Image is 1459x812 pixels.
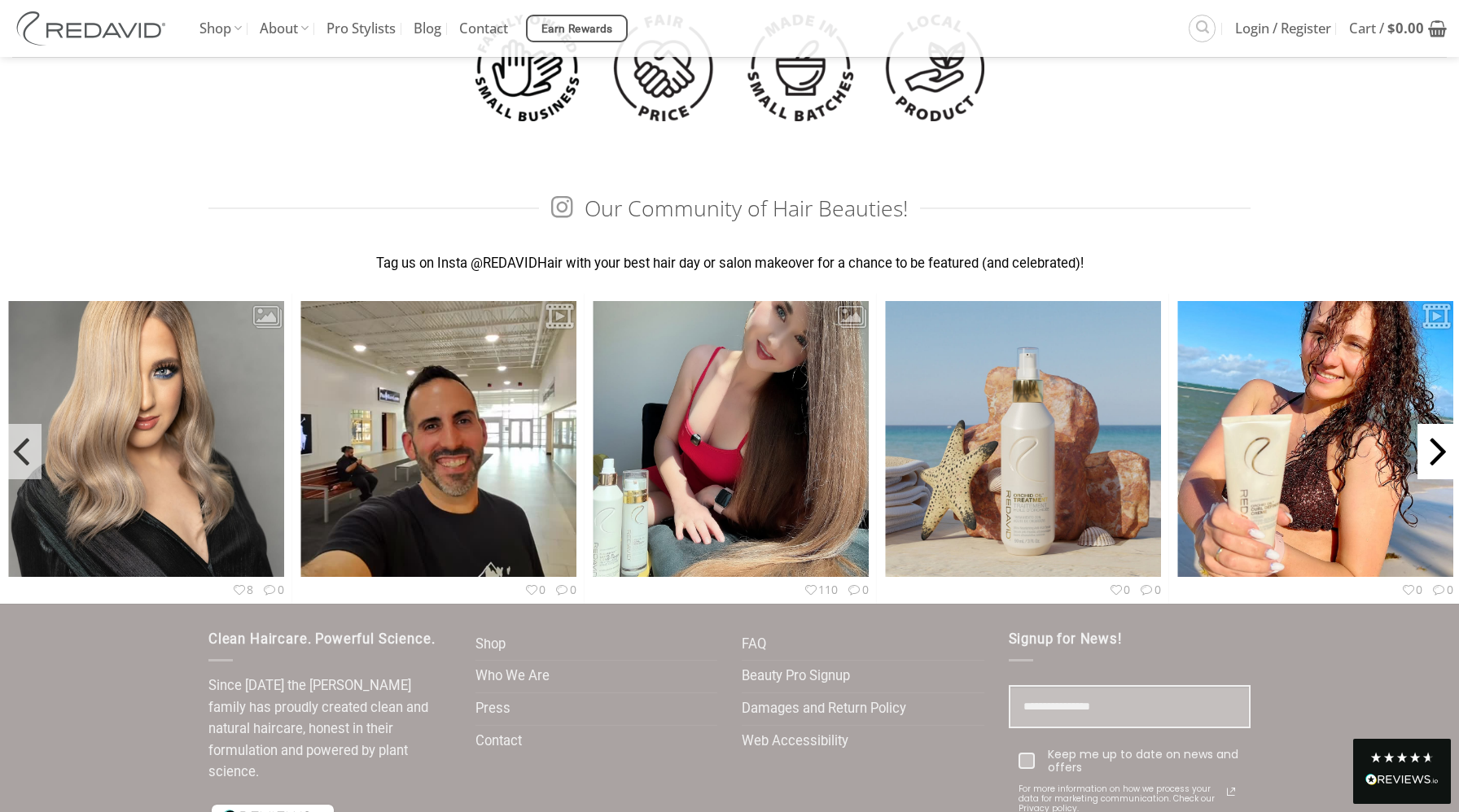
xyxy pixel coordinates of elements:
span: 0 [1431,582,1453,597]
: 00 [877,293,1169,604]
span: 0 [261,582,284,597]
svg: link icon [1221,782,1241,801]
bdi: 0.00 [1387,19,1424,37]
img: REDAVID Salon Products | United States [12,11,175,46]
span: Our Community of Hair Beauties! [551,194,907,223]
img: REVIEWS.io [1365,774,1439,785]
span: $ [1387,19,1395,37]
span: 110 [803,582,839,597]
a: 00 [292,293,585,604]
img: thumbnail_3720240900724616772.jpg [8,266,284,611]
div: Keep me up to date on news and offers [1048,748,1242,775]
input: Email field [1009,685,1251,728]
span: 0 [554,582,576,597]
span: 0 [1108,582,1131,597]
span: Login / Register [1235,8,1331,49]
a: Shop [475,629,506,661]
span: 0 [524,582,546,597]
a: FAQ [742,629,766,661]
a: Damages and Return Policy [742,693,906,725]
img: thumbnail_3718036646634775613.jpg [885,266,1161,611]
img: thumbnail_3719519065871660446.jpg [300,194,576,683]
div: 4.8 Stars [1369,751,1435,764]
span: 0 [1138,582,1161,597]
img: thumbnail_3717329371242029264.jpg [1177,194,1453,683]
span: 0 [846,582,869,597]
span: Next [1417,424,1459,479]
span: Clean Haircare. Powerful Science. [208,631,435,647]
span: Cart / [1349,8,1424,49]
a: Beauty Pro Signup [742,661,850,692]
div: Read All Reviews [1353,739,1451,804]
span: 8 [231,582,254,597]
a: Press [475,693,510,725]
span: Earn Rewards [541,20,613,38]
div: Read All Reviews [1365,771,1439,792]
a: Web Accessibility [742,726,848,757]
p: Since [DATE] the [PERSON_NAME] family has proudly created clean and natural haircare, honest in t... [208,675,451,784]
span: Signup for News! [1009,631,1122,647]
img: thumbnail_3718067971190609043.jpg [593,255,869,622]
a: Earn Rewards [526,15,628,42]
: 1100 [585,293,877,604]
span: 0 [1400,582,1423,597]
a: Contact [475,726,522,757]
a: Who We Are [475,661,550,692]
a: Search [1189,15,1216,41]
a: Read our Privacy Policy [1221,782,1241,801]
